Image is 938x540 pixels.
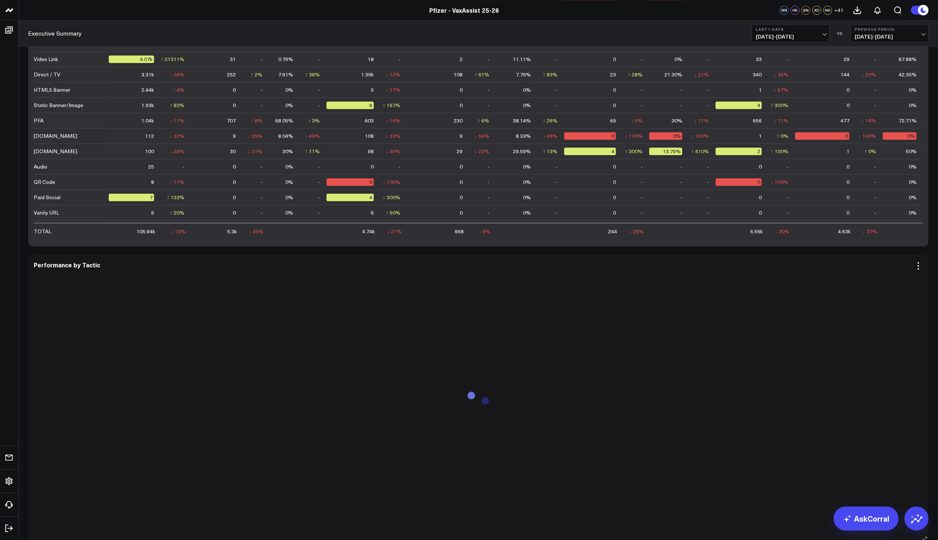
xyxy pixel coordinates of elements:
[556,163,557,170] div: -
[771,101,788,109] div: ↑ 300%
[759,209,762,216] div: 0
[386,71,400,78] div: ↓ 12%
[759,163,762,170] div: 0
[756,55,762,63] div: 33
[170,209,184,216] div: ↑ 20%
[874,209,876,216] div: -
[838,228,851,235] div: 4.63k
[787,163,788,170] div: -
[847,86,850,94] div: 0
[649,132,682,140] div: 0%
[151,209,154,216] div: 6
[34,132,77,140] div: [DOMAIN_NAME]
[365,132,374,140] div: 108
[34,71,60,78] div: Direct / TV
[460,209,463,216] div: 0
[909,163,917,170] div: 0%
[318,163,320,170] div: -
[680,163,682,170] div: -
[141,117,154,124] div: 1.04k
[460,55,463,63] div: 2
[383,194,400,201] div: ↑ 300%
[691,148,709,155] div: ↑ 410%
[233,86,236,94] div: 0
[487,209,489,216] div: -
[556,101,557,109] div: -
[787,194,788,201] div: -
[863,228,877,235] div: ↓ 37%
[694,117,709,124] div: ↓ 11%
[145,132,154,140] div: 112
[787,55,788,63] div: -
[233,178,236,186] div: 0
[305,148,320,155] div: ↑ 11%
[899,117,917,124] div: 72.71%
[251,117,262,124] div: ↓ 8%
[516,132,531,140] div: 8.33%
[460,163,463,170] div: 0
[523,163,531,170] div: 0%
[487,178,489,186] div: -
[613,163,616,170] div: 0
[847,101,850,109] div: 0
[641,178,643,186] div: -
[608,228,617,235] div: 244
[248,148,262,155] div: ↓ 21%
[460,132,463,140] div: 9
[460,101,463,109] div: 0
[151,178,154,186] div: 8
[774,117,788,124] div: ↓ 11%
[613,86,616,94] div: 0
[671,117,682,124] div: 30%
[523,178,531,186] div: 0%
[282,148,293,155] div: 30%
[305,71,320,78] div: ↑ 38%
[716,148,762,155] div: 2
[109,55,154,63] div: 4.07k
[774,86,788,94] div: ↓ 67%
[564,148,616,155] div: 4
[487,55,489,63] div: -
[899,55,917,63] div: 87.88%
[523,194,531,201] div: 0%
[136,228,155,235] div: 105.94k
[173,86,184,94] div: ↓ 4%
[251,71,262,78] div: ↑ 2%
[833,31,847,36] div: VS
[386,148,400,155] div: ↓ 30%
[399,55,400,63] div: -
[475,71,489,78] div: ↑ 61%
[145,148,154,155] div: 100
[641,209,643,216] div: -
[457,148,463,155] div: 29
[227,228,237,235] div: 5.3k
[664,71,682,78] div: 21.30%
[368,55,374,63] div: 18
[759,86,762,94] div: 1
[680,209,682,216] div: -
[834,507,899,531] a: AskCorral
[543,71,557,78] div: ↑ 83%
[278,132,293,140] div: 8.04%
[847,209,850,216] div: 0
[680,101,682,109] div: -
[249,228,264,235] div: ↓ 35%
[859,132,876,140] div: ↓ 100%
[543,117,557,124] div: ↑ 26%
[841,117,850,124] div: 477
[475,132,489,140] div: ↓ 64%
[285,86,293,94] div: 0%
[167,194,184,201] div: ↑ 133%
[371,86,374,94] div: 5
[233,194,236,201] div: 0
[141,86,154,94] div: 2.44k
[523,101,531,109] div: 0%
[460,178,463,186] div: 0
[383,178,400,186] div: ↓ 100%
[862,71,876,78] div: ↓ 20%
[327,178,374,186] div: 0
[170,101,184,109] div: ↑ 83%
[261,178,262,186] div: -
[753,71,762,78] div: 340
[305,132,320,140] div: ↓ 49%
